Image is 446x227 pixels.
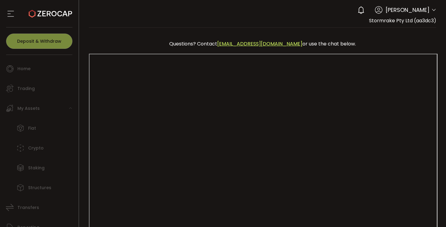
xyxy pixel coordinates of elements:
[28,164,45,172] span: Staking
[17,104,40,113] span: My Assets
[17,203,39,212] span: Transfers
[386,6,430,14] span: [PERSON_NAME]
[17,84,35,93] span: Trading
[28,144,44,153] span: Crypto
[28,183,51,192] span: Structures
[92,37,433,51] div: Questions? Contact or use the chat below.
[17,64,31,73] span: Home
[217,40,302,47] a: [EMAIL_ADDRESS][DOMAIN_NAME]
[6,34,72,49] button: Deposit & Withdraw
[17,39,61,43] span: Deposit & Withdraw
[369,17,436,24] span: Stormrake Pty Ltd (aa3dc3)
[28,124,36,133] span: Fiat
